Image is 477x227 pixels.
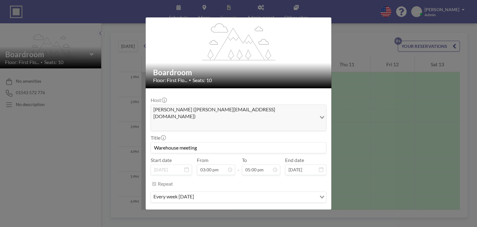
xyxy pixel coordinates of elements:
[152,106,315,120] span: [PERSON_NAME] ([PERSON_NAME][EMAIL_ADDRESS][DOMAIN_NAME])
[151,142,326,153] input: (No title)
[153,68,325,77] h2: Boardroom
[285,157,304,163] label: End date
[197,157,208,163] label: From
[153,77,187,83] span: Floor: First Flo...
[196,193,316,201] input: Search for option
[151,97,166,103] label: Host
[189,78,191,82] span: •
[151,192,326,202] div: Search for option
[152,193,195,201] span: every week [DATE]
[151,157,172,163] label: Start date
[151,135,165,141] label: Title
[152,121,316,129] input: Search for option
[193,77,212,83] span: Seats: 10
[238,159,239,173] span: -
[242,157,247,163] label: To
[158,181,173,187] label: Repeat
[202,23,275,60] g: flex-grow: 1.2;
[151,105,326,131] div: Search for option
